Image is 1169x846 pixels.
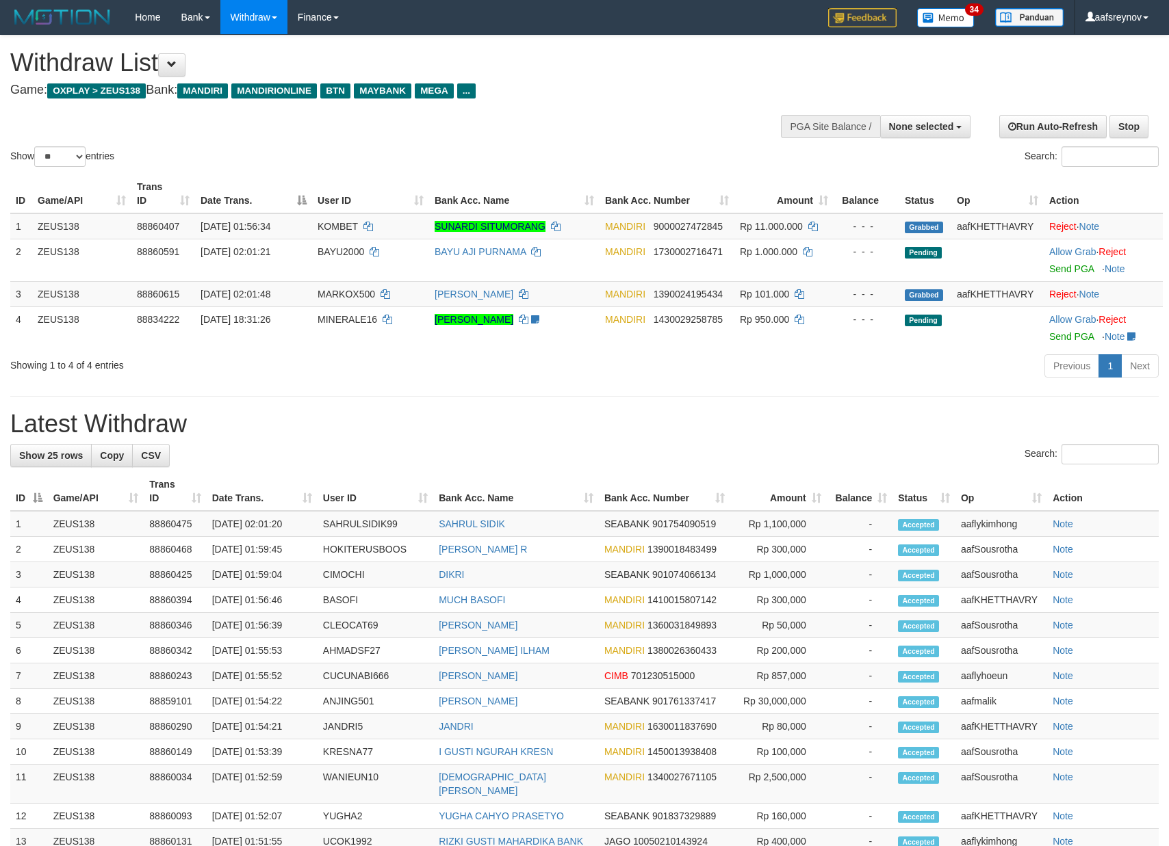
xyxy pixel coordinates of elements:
a: Run Auto-Refresh [999,115,1107,138]
span: MANDIRI [604,721,645,732]
td: Rp 857,000 [730,663,827,689]
span: Grabbed [905,289,943,301]
span: [DATE] 01:56:34 [201,221,270,232]
span: SEABANK [604,696,650,706]
td: - [827,689,892,714]
span: Accepted [898,519,939,531]
td: [DATE] 01:59:45 [207,537,318,562]
span: SEABANK [604,518,650,529]
a: MUCH BASOFI [439,594,505,605]
span: Copy 901837329889 to clipboard [652,810,716,821]
td: ZEUS138 [32,306,131,349]
a: [DEMOGRAPHIC_DATA][PERSON_NAME] [439,771,546,796]
span: MANDIRI [605,221,645,232]
a: [PERSON_NAME] ILHAM [439,645,550,656]
td: ZEUS138 [48,587,144,613]
td: ZEUS138 [32,239,131,281]
td: Rp 50,000 [730,613,827,638]
td: HOKITERUSBOOS [318,537,433,562]
span: MEGA [415,83,454,98]
th: Balance [834,174,899,213]
th: Op: activate to sort column ascending [955,472,1047,511]
label: Show entries [10,146,114,167]
th: Op: activate to sort column ascending [951,174,1044,213]
span: MANDIRI [604,771,645,782]
div: - - - [839,287,894,301]
span: · [1049,314,1099,325]
span: OXPLAY > ZEUS138 [47,83,146,98]
th: Game/API: activate to sort column ascending [48,472,144,511]
td: aafSousrotha [955,739,1047,765]
a: Reject [1049,289,1077,300]
span: SEABANK [604,569,650,580]
td: aafKHETTHAVRY [955,587,1047,613]
span: Accepted [898,811,939,823]
td: 88859101 [144,689,206,714]
td: [DATE] 01:59:04 [207,562,318,587]
td: - [827,739,892,765]
td: KRESNA77 [318,739,433,765]
a: Note [1105,263,1125,274]
td: 4 [10,306,32,349]
a: Note [1053,696,1073,706]
td: 2 [10,239,32,281]
button: None selected [880,115,971,138]
td: · [1044,239,1163,281]
td: 88860394 [144,587,206,613]
td: [DATE] 01:56:39 [207,613,318,638]
td: aafKHETTHAVRY [955,714,1047,739]
td: Rp 30,000,000 [730,689,827,714]
span: MAYBANK [354,83,411,98]
span: Copy 901074066134 to clipboard [652,569,716,580]
a: JANDRI [439,721,474,732]
span: 34 [965,3,984,16]
td: 6 [10,638,48,663]
th: User ID: activate to sort column ascending [312,174,429,213]
td: 88860093 [144,804,206,829]
td: ZEUS138 [48,663,144,689]
td: - [827,613,892,638]
th: Date Trans.: activate to sort column descending [195,174,312,213]
span: 88834222 [137,314,179,325]
td: SAHRULSIDIK99 [318,511,433,537]
span: KOMBET [318,221,358,232]
span: MANDIRI [604,544,645,555]
span: Copy 1390018483499 to clipboard [647,544,717,555]
th: Bank Acc. Name: activate to sort column ascending [433,472,599,511]
th: Trans ID: activate to sort column ascending [131,174,195,213]
span: Copy 1340027671105 to clipboard [647,771,717,782]
td: - [827,804,892,829]
span: MANDIRI [605,314,645,325]
img: Button%20Memo.svg [917,8,975,27]
span: MARKOX500 [318,289,375,300]
span: Copy 1630011837690 to clipboard [647,721,717,732]
select: Showentries [34,146,86,167]
td: aafSousrotha [955,638,1047,663]
th: Bank Acc. Number: activate to sort column ascending [599,472,730,511]
a: Note [1053,771,1073,782]
a: Allow Grab [1049,246,1096,257]
a: [PERSON_NAME] [439,696,517,706]
td: ZEUS138 [48,638,144,663]
input: Search: [1062,444,1159,464]
td: Rp 300,000 [730,537,827,562]
th: Bank Acc. Number: activate to sort column ascending [600,174,734,213]
td: aafSousrotha [955,613,1047,638]
span: [DATE] 02:01:48 [201,289,270,300]
span: Copy [100,450,124,461]
span: Copy 9000027472845 to clipboard [654,221,723,232]
td: CLEOCAT69 [318,613,433,638]
span: Accepted [898,646,939,657]
a: Copy [91,444,133,467]
span: Accepted [898,544,939,556]
a: Note [1053,544,1073,555]
td: [DATE] 01:56:46 [207,587,318,613]
span: Copy 901754090519 to clipboard [652,518,716,529]
td: Rp 1,100,000 [730,511,827,537]
th: Status [899,174,951,213]
span: Pending [905,315,942,326]
span: Copy 1380026360433 to clipboard [647,645,717,656]
span: Copy 901761337417 to clipboard [652,696,716,706]
span: 88860407 [137,221,179,232]
td: CIMOCHI [318,562,433,587]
